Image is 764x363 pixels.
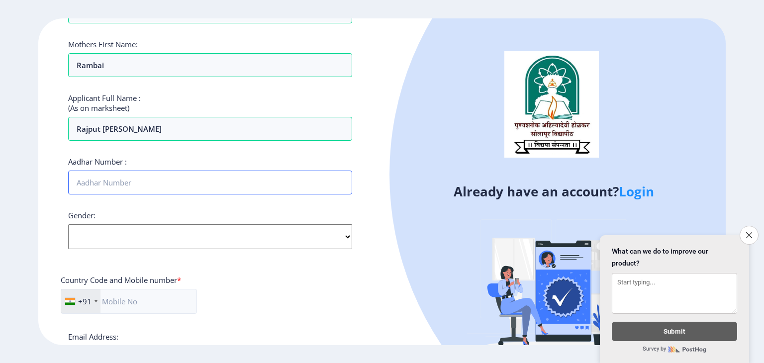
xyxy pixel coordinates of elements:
label: Mothers First Name: [68,39,138,49]
input: Aadhar Number [68,171,352,194]
div: +91 [78,296,92,306]
label: Country Code and Mobile number [61,275,181,285]
img: logo [504,51,599,158]
input: Last Name [68,53,352,77]
label: Gender: [68,210,95,220]
input: Full Name [68,117,352,141]
div: India (भारत): +91 [61,289,100,313]
h4: Already have an account? [389,183,718,199]
input: Mobile No [61,289,197,314]
label: Applicant Full Name : (As on marksheet) [68,93,141,113]
label: Email Address: [68,332,118,342]
a: Login [619,182,654,200]
label: Aadhar Number : [68,157,127,167]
